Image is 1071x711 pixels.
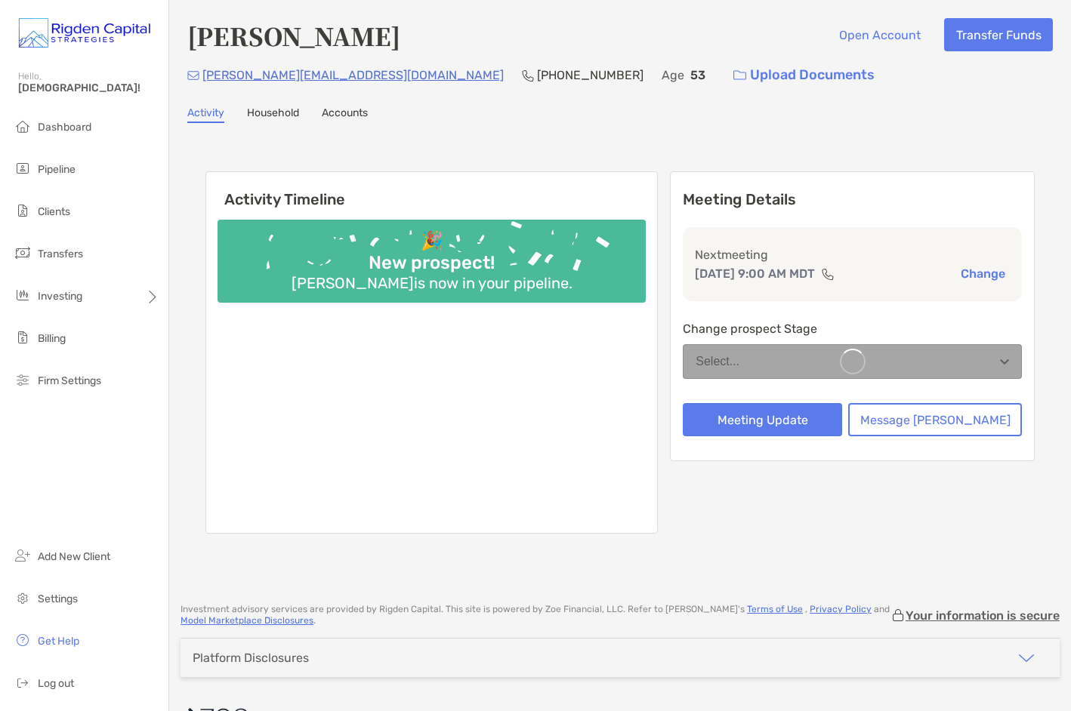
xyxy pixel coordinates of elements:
img: icon arrow [1017,649,1036,667]
img: settings icon [14,589,32,607]
div: 🎉 [415,230,449,252]
button: Meeting Update [683,403,842,436]
a: Accounts [322,106,368,123]
span: Investing [38,290,82,303]
img: Zoe Logo [18,6,150,60]
span: Pipeline [38,163,76,176]
button: Message [PERSON_NAME] [848,403,1022,436]
p: Next meeting [695,245,1010,264]
img: dashboard icon [14,117,32,135]
h4: [PERSON_NAME] [187,18,400,53]
img: billing icon [14,328,32,346]
p: [PERSON_NAME][EMAIL_ADDRESS][DOMAIN_NAME] [202,66,504,85]
h6: Activity Timeline [206,172,657,208]
span: Log out [38,677,74,690]
button: Transfer Funds [944,18,1053,51]
img: button icon [733,70,746,81]
img: pipeline icon [14,159,32,177]
span: Transfers [38,248,83,260]
a: Household [247,106,299,123]
a: Privacy Policy [810,604,872,614]
button: Open Account [827,18,932,51]
a: Activity [187,106,224,123]
p: Investment advisory services are provided by Rigden Capital . This site is powered by Zoe Financi... [181,604,890,626]
img: Email Icon [187,71,199,80]
img: logout icon [14,673,32,691]
p: Your information is secure [906,608,1060,623]
span: Get Help [38,635,79,648]
span: Clients [38,205,70,218]
button: Change [956,266,1010,282]
p: [PHONE_NUMBER] [537,66,644,85]
span: Billing [38,332,66,345]
p: Age [662,66,684,85]
img: communication type [821,268,835,280]
a: Model Marketplace Disclosures [181,615,313,626]
p: [DATE] 9:00 AM MDT [695,264,815,283]
img: Phone Icon [522,69,534,82]
span: Add New Client [38,550,110,563]
p: 53 [690,66,705,85]
img: firm-settings icon [14,371,32,389]
span: [DEMOGRAPHIC_DATA]! [18,82,159,94]
img: get-help icon [14,631,32,649]
div: [PERSON_NAME] is now in your pipeline. [285,274,579,292]
a: Terms of Use [747,604,803,614]
span: Settings [38,592,78,605]
img: add_new_client icon [14,546,32,565]
div: Platform Disclosures [193,651,309,665]
span: Dashboard [38,121,91,134]
a: Upload Documents [724,59,884,91]
div: New prospect! [363,252,501,274]
img: clients icon [14,202,32,220]
span: Firm Settings [38,374,101,387]
img: investing icon [14,286,32,304]
p: Meeting Details [683,190,1022,209]
img: transfers icon [14,244,32,262]
p: Change prospect Stage [683,319,1022,338]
